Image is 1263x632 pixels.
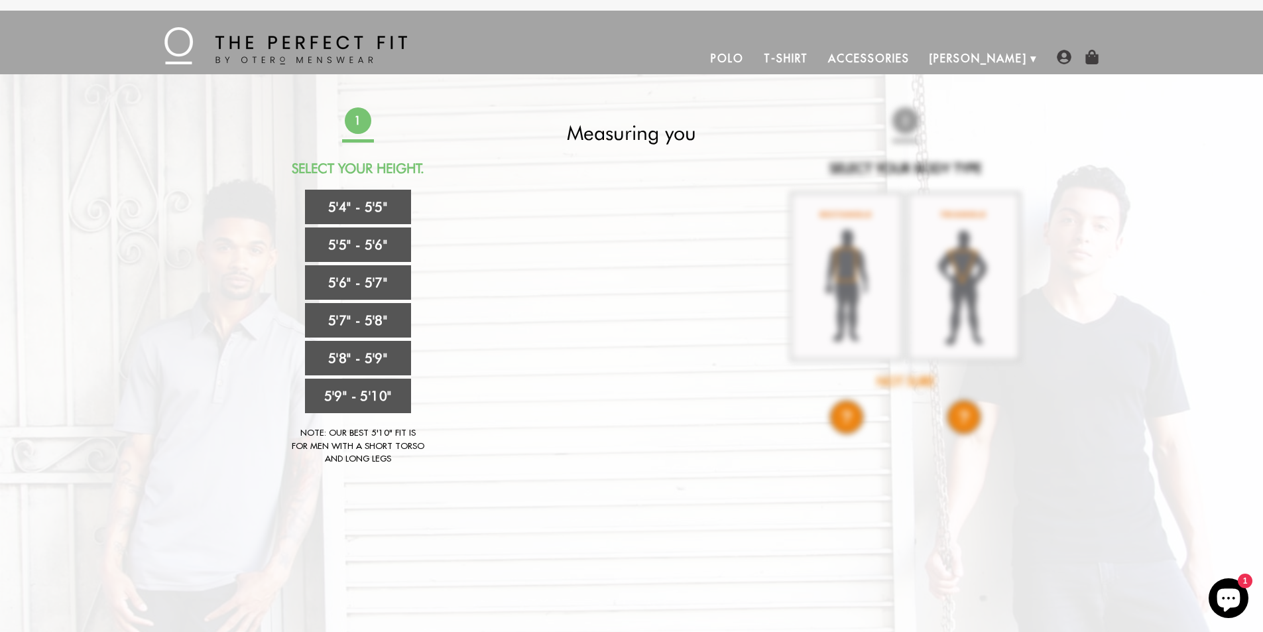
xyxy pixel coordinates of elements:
[818,42,919,74] a: Accessories
[164,27,407,64] img: The Perfect Fit - by Otero Menswear - Logo
[344,107,371,134] span: 1
[305,265,411,300] a: 5'6" - 5'7"
[305,190,411,224] a: 5'4" - 5'5"
[305,303,411,338] a: 5'7" - 5'8"
[514,121,749,145] h2: Measuring you
[920,42,1037,74] a: [PERSON_NAME]
[305,379,411,413] a: 5'9" - 5'10"
[1085,50,1099,64] img: shopping-bag-icon.png
[754,42,818,74] a: T-Shirt
[292,426,424,466] div: Note: Our best 5'10" fit is for men with a short torso and long legs
[305,341,411,375] a: 5'8" - 5'9"
[1057,50,1071,64] img: user-account-icon.png
[241,160,475,176] h2: Select Your Height.
[1205,578,1252,621] inbox-online-store-chat: Shopify online store chat
[305,227,411,262] a: 5'5" - 5'6"
[701,42,754,74] a: Polo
